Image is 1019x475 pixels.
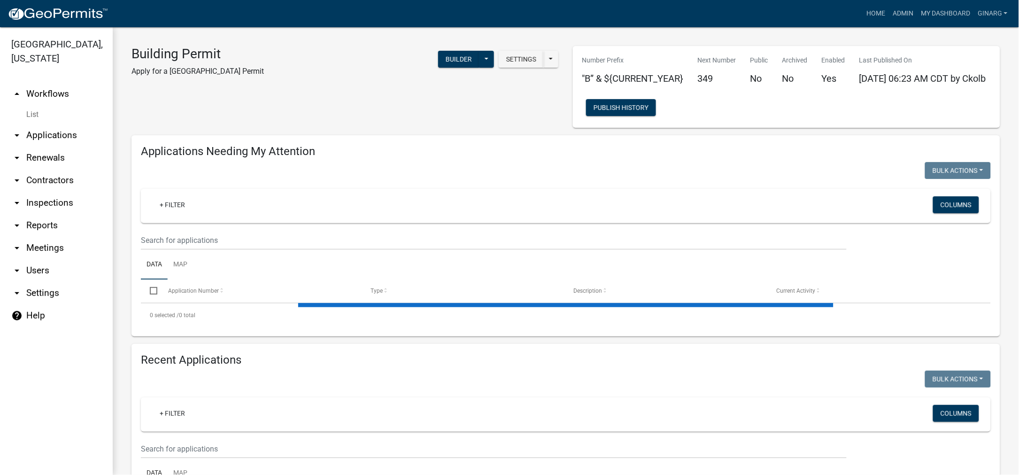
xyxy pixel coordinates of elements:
i: arrow_drop_down [11,197,23,209]
button: Columns [933,196,979,213]
h4: Recent Applications [141,353,991,367]
a: + Filter [152,196,193,213]
p: Last Published On [859,55,986,65]
span: Application Number [168,288,219,294]
a: ginarg [974,5,1011,23]
i: arrow_drop_down [11,242,23,254]
a: Map [168,250,193,280]
h5: No [782,73,808,84]
i: arrow_drop_down [11,175,23,186]
i: arrow_drop_down [11,288,23,299]
p: Archived [782,55,808,65]
datatable-header-cell: Description [565,280,768,302]
button: Publish History [586,99,656,116]
span: [DATE] 06:23 AM CDT by Ckolb [859,73,986,84]
button: Bulk Actions [925,162,991,179]
a: Home [863,5,889,23]
h5: Yes [822,73,845,84]
i: arrow_drop_down [11,220,23,231]
h3: Building Permit [131,46,264,62]
button: Builder [438,51,479,68]
i: arrow_drop_down [11,130,23,141]
p: Number Prefix [582,55,684,65]
input: Search for applications [141,439,847,459]
i: arrow_drop_up [11,88,23,100]
p: Public [750,55,768,65]
a: Admin [889,5,917,23]
h5: No [750,73,768,84]
span: 0 selected / [150,312,179,319]
datatable-header-cell: Select [141,280,159,302]
datatable-header-cell: Current Activity [768,280,971,302]
datatable-header-cell: Type [362,280,565,302]
wm-modal-confirm: Workflow Publish History [586,105,656,112]
span: Current Activity [777,288,816,294]
h5: "B” & ${CURRENT_YEAR} [582,73,684,84]
i: arrow_drop_down [11,265,23,276]
button: Columns [933,405,979,422]
div: 0 total [141,304,991,327]
datatable-header-cell: Application Number [159,280,362,302]
span: Description [574,288,602,294]
h4: Applications Needing My Attention [141,145,991,158]
p: Enabled [822,55,845,65]
a: + Filter [152,405,193,422]
i: help [11,310,23,321]
a: My Dashboard [917,5,974,23]
button: Bulk Actions [925,371,991,388]
span: Type [371,288,383,294]
p: Apply for a [GEOGRAPHIC_DATA] Permit [131,66,264,77]
h5: 349 [698,73,736,84]
button: Settings [499,51,544,68]
input: Search for applications [141,231,847,250]
a: Data [141,250,168,280]
p: Next Number [698,55,736,65]
i: arrow_drop_down [11,152,23,164]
